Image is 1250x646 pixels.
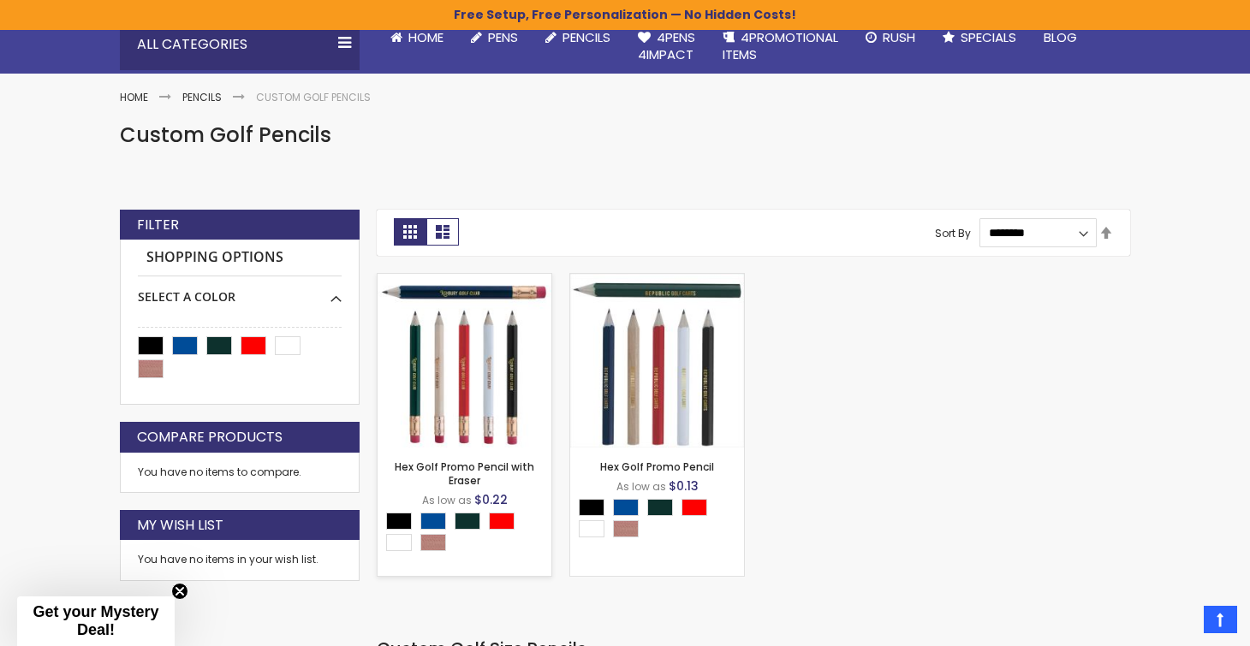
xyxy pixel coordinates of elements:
[961,28,1016,46] span: Specials
[613,499,639,516] div: Dark Blue
[570,274,744,447] img: Hex Golf Promo Pencil
[723,28,838,63] span: 4PROMOTIONAL ITEMS
[532,19,624,56] a: Pencils
[579,499,604,516] div: Black
[120,90,148,104] a: Home
[378,274,551,447] img: Hex Golf Promo Pencil with Eraser
[137,428,283,447] strong: Compare Products
[120,121,1130,149] h1: Custom Golf Pencils
[1109,600,1250,646] iframe: Google Customer Reviews
[935,225,971,240] label: Sort By
[378,273,551,287] a: Hex Golf Promo Pencil with Eraser
[420,534,446,551] div: Natural
[638,28,695,63] span: 4Pens 4impact
[562,28,610,46] span: Pencils
[120,19,360,70] div: All Categories
[386,513,551,555] div: Select A Color
[394,218,426,246] strong: Grid
[33,603,158,638] span: Get your Mystery Deal!
[579,520,604,537] div: White
[256,90,371,104] strong: Custom Golf Pencils
[579,499,744,542] div: Select A Color
[709,19,852,74] a: 4PROMOTIONALITEMS
[682,499,707,516] div: Red
[408,28,443,46] span: Home
[1044,28,1077,46] span: Blog
[570,273,744,287] a: Hex Golf Promo Pencil
[386,513,412,530] div: Black
[929,19,1030,56] a: Specials
[420,513,446,530] div: Dark Blue
[474,491,508,508] span: $0.22
[624,19,709,74] a: 4Pens4impact
[137,516,223,535] strong: My Wish List
[489,513,515,530] div: Red
[138,276,342,305] div: Select A Color
[883,28,915,46] span: Rush
[669,477,699,495] span: $0.13
[171,583,188,600] button: Close teaser
[616,479,666,494] span: As low as
[457,19,532,56] a: Pens
[613,520,639,537] div: Natural
[395,459,534,488] a: Hex Golf Promo Pencil with Eraser
[138,240,342,276] strong: Shopping Options
[422,493,472,507] span: As low as
[455,513,480,530] div: Mallard
[386,534,412,551] div: White
[1030,19,1091,56] a: Blog
[137,216,179,234] strong: Filter
[138,553,342,566] div: You have no items in your wish list.
[488,28,518,46] span: Pens
[852,19,929,56] a: Rush
[120,453,360,493] div: You have no items to compare.
[600,459,714,474] a: Hex Golf Promo Pencil
[182,90,222,104] a: Pencils
[17,596,175,646] div: Get your Mystery Deal!Close teaser
[377,19,457,56] a: Home
[647,499,673,516] div: Mallard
